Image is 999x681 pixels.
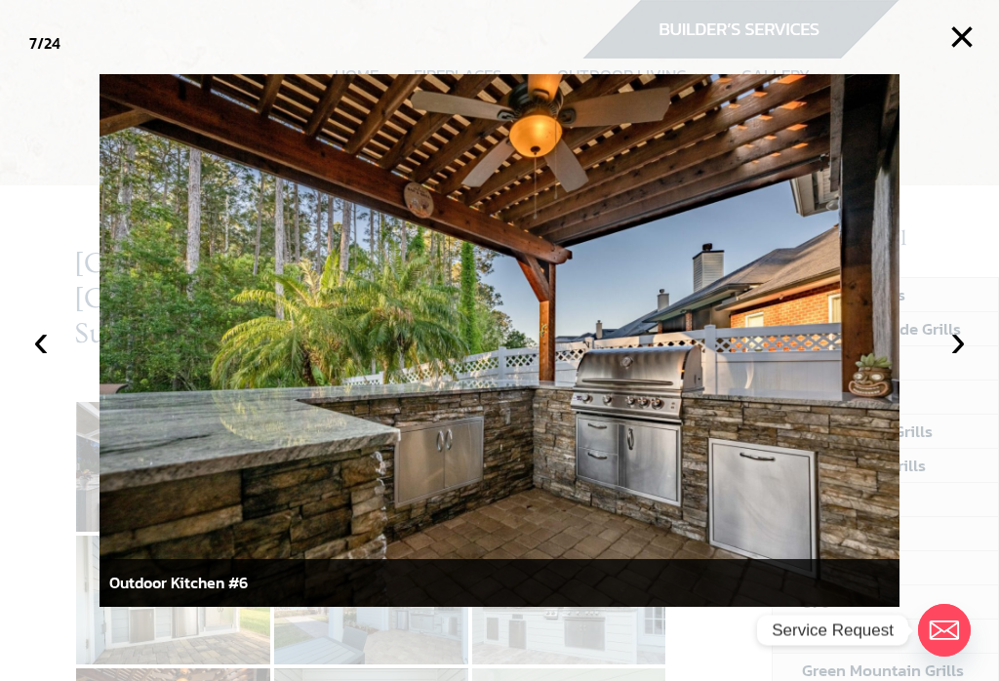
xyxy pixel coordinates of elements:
button: × [940,16,983,59]
span: 7 [29,31,37,55]
a: Email [918,604,971,657]
button: ‹ [20,319,62,362]
div: Outdoor Kitchen #6 [100,559,899,607]
span: 24 [44,31,60,55]
div: / [29,29,60,58]
img: CSS-Pergola-and-Outdoor-Kitchen-3-16-2023-6-2-scaled.jpg [100,74,899,607]
button: › [937,319,979,362]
